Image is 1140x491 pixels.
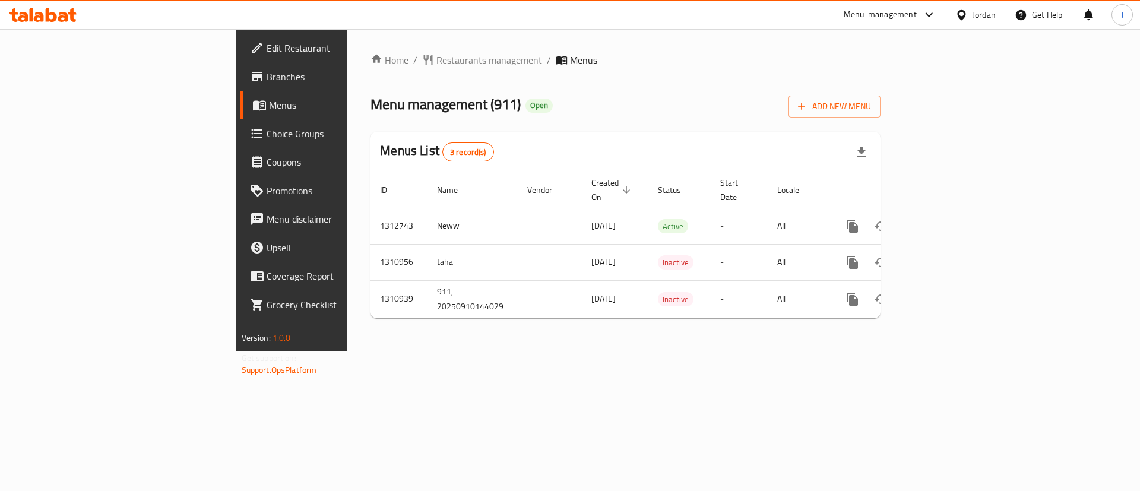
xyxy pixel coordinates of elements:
span: Upsell [267,240,417,255]
span: Active [658,220,688,233]
span: Get support on: [242,350,296,366]
a: Support.OpsPlatform [242,362,317,378]
td: All [768,208,829,244]
td: - [711,208,768,244]
span: Menus [570,53,597,67]
span: Inactive [658,256,693,270]
a: Coverage Report [240,262,426,290]
td: 911, 20250910144029 [427,280,518,318]
nav: breadcrumb [370,53,881,67]
span: 1.0.0 [273,330,291,346]
span: [DATE] [591,254,616,270]
span: ID [380,183,403,197]
li: / [547,53,551,67]
div: Menu-management [844,8,917,22]
span: Coupons [267,155,417,169]
div: Inactive [658,292,693,306]
a: Upsell [240,233,426,262]
span: Edit Restaurant [267,41,417,55]
span: Add New Menu [798,99,871,114]
a: Menus [240,91,426,119]
td: - [711,280,768,318]
span: [DATE] [591,291,616,306]
span: Status [658,183,696,197]
a: Choice Groups [240,119,426,148]
button: Change Status [867,285,895,313]
a: Grocery Checklist [240,290,426,319]
span: Created On [591,176,634,204]
td: - [711,244,768,280]
a: Menu disclaimer [240,205,426,233]
div: Total records count [442,142,494,161]
span: Grocery Checklist [267,297,417,312]
span: Vendor [527,183,568,197]
span: Promotions [267,183,417,198]
span: 3 record(s) [443,147,493,158]
button: more [838,212,867,240]
td: taha [427,244,518,280]
span: Version: [242,330,271,346]
span: J [1121,8,1123,21]
button: more [838,248,867,277]
span: [DATE] [591,218,616,233]
td: Neww [427,208,518,244]
td: All [768,244,829,280]
table: enhanced table [370,172,962,318]
div: Jordan [973,8,996,21]
span: Restaurants management [436,53,542,67]
span: Menu management ( 911 ) [370,91,521,118]
span: Choice Groups [267,126,417,141]
span: Start Date [720,176,753,204]
div: Open [525,99,553,113]
div: Export file [847,138,876,166]
div: Inactive [658,255,693,270]
span: Menus [269,98,417,112]
span: Coverage Report [267,269,417,283]
td: All [768,280,829,318]
a: Branches [240,62,426,91]
a: Promotions [240,176,426,205]
span: Branches [267,69,417,84]
a: Edit Restaurant [240,34,426,62]
button: more [838,285,867,313]
span: Locale [777,183,815,197]
a: Restaurants management [422,53,542,67]
span: Menu disclaimer [267,212,417,226]
span: Open [525,100,553,110]
button: Change Status [867,248,895,277]
button: Add New Menu [788,96,881,118]
button: Change Status [867,212,895,240]
h2: Menus List [380,142,493,161]
span: Name [437,183,473,197]
div: Active [658,219,688,233]
span: Inactive [658,293,693,306]
a: Coupons [240,148,426,176]
th: Actions [829,172,962,208]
